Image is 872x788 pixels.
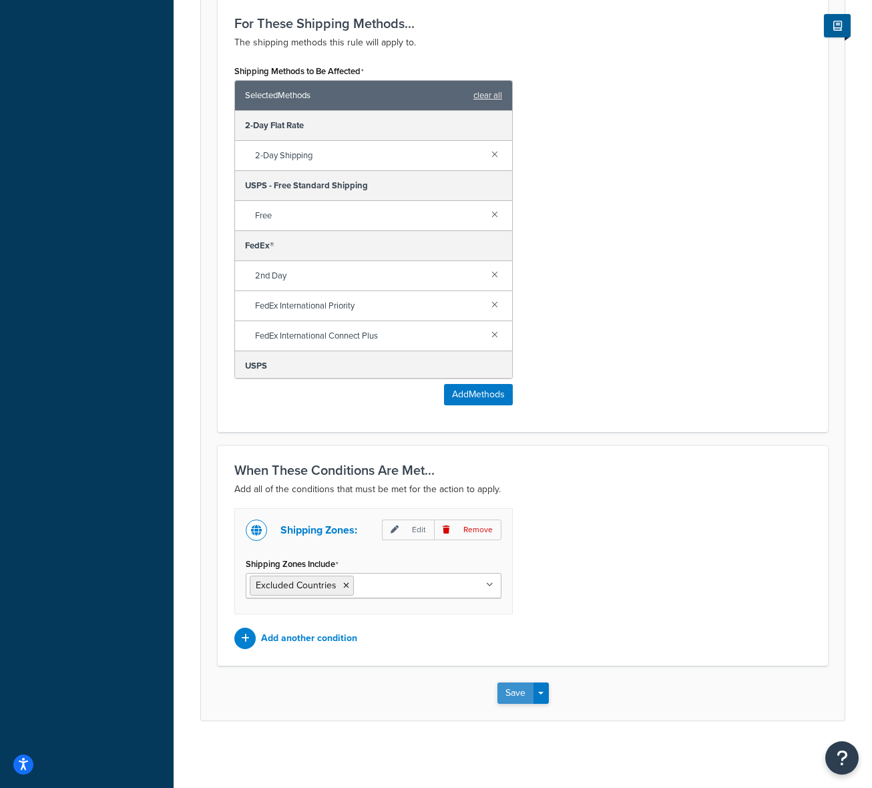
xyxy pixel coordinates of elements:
p: Remove [434,520,501,540]
span: Excluded Countries [256,578,337,592]
p: Add another condition [261,629,357,648]
div: USPS - Free Standard Shipping [235,171,512,201]
span: 2nd Day [255,266,481,285]
span: 2-Day Shipping [255,146,481,165]
span: Selected Methods [245,86,467,105]
h3: For These Shipping Methods... [234,16,811,31]
div: 2-Day Flat Rate [235,111,512,141]
button: Open Resource Center [825,741,859,775]
div: FedEx® [235,231,512,261]
label: Shipping Methods to Be Affected [234,66,364,77]
h3: When These Conditions Are Met... [234,463,811,477]
button: AddMethods [444,384,513,405]
p: Edit [382,520,434,540]
p: Shipping Zones: [280,521,357,540]
p: The shipping methods this rule will apply to. [234,35,811,51]
a: clear all [473,86,502,105]
button: Save [497,682,533,704]
span: Free [255,206,481,225]
label: Shipping Zones Include [246,559,339,570]
div: USPS [235,351,512,381]
button: Show Help Docs [824,14,851,37]
span: FedEx International Connect Plus [255,327,481,345]
span: FedEx International Priority [255,297,481,315]
p: Add all of the conditions that must be met for the action to apply. [234,481,811,498]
